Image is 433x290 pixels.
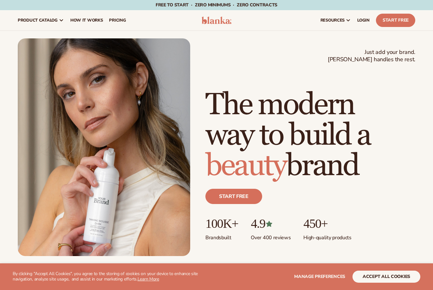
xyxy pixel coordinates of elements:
[251,231,291,241] p: Over 400 reviews
[202,16,231,24] img: logo
[303,217,351,231] p: 450+
[205,217,238,231] p: 100K+
[138,276,159,282] a: Learn More
[294,271,345,283] button: Manage preferences
[251,217,291,231] p: 4.9
[70,18,103,23] span: How It Works
[15,10,67,30] a: product catalog
[67,10,106,30] a: How It Works
[352,271,420,283] button: accept all cookies
[320,18,345,23] span: resources
[109,18,126,23] span: pricing
[376,14,415,27] a: Start Free
[205,231,238,241] p: Brands built
[205,90,415,181] h1: The modern way to build a brand
[317,10,354,30] a: resources
[205,147,286,184] span: beauty
[156,2,277,8] span: Free to start · ZERO minimums · ZERO contracts
[18,38,190,256] img: Female holding tanning mousse.
[13,271,216,282] p: By clicking "Accept All Cookies", you agree to the storing of cookies on your device to enhance s...
[357,18,370,23] span: LOGIN
[205,189,262,204] a: Start free
[328,49,415,63] span: Just add your brand. [PERSON_NAME] handles the rest.
[294,274,345,280] span: Manage preferences
[303,231,351,241] p: High-quality products
[18,18,58,23] span: product catalog
[106,10,129,30] a: pricing
[354,10,373,30] a: LOGIN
